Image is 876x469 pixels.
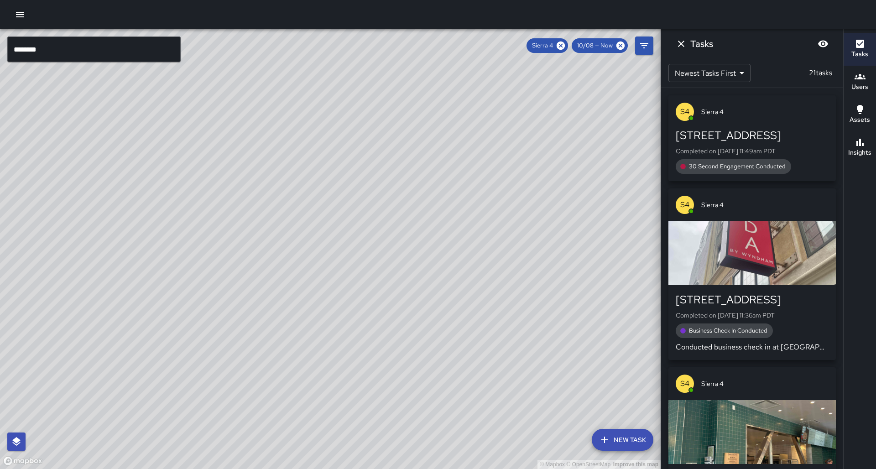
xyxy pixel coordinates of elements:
[572,38,628,53] div: 10/08 — Now
[676,128,829,143] div: [STREET_ADDRESS]
[844,99,876,131] button: Assets
[635,36,653,55] button: Filters
[676,292,829,307] div: [STREET_ADDRESS]
[676,146,829,156] p: Completed on [DATE] 11:49am PDT
[701,107,829,116] span: Sierra 4
[844,131,876,164] button: Insights
[668,188,836,360] button: S4Sierra 4[STREET_ADDRESS]Completed on [DATE] 11:36am PDTBusiness Check In ConductedConducted bus...
[672,35,690,53] button: Dismiss
[690,36,713,51] h6: Tasks
[850,115,870,125] h6: Assets
[848,148,871,158] h6: Insights
[844,33,876,66] button: Tasks
[572,41,618,50] span: 10/08 — Now
[805,68,836,78] p: 21 tasks
[701,200,829,209] span: Sierra 4
[668,95,836,181] button: S4Sierra 4[STREET_ADDRESS]Completed on [DATE] 11:49am PDT30 Second Engagement Conducted
[527,38,568,53] div: Sierra 4
[844,66,876,99] button: Users
[668,64,751,82] div: Newest Tasks First
[683,326,773,335] span: Business Check In Conducted
[851,49,868,59] h6: Tasks
[680,106,689,117] p: S4
[701,379,829,388] span: Sierra 4
[851,82,868,92] h6: Users
[527,41,558,50] span: Sierra 4
[676,311,829,320] p: Completed on [DATE] 11:36am PDT
[814,35,832,53] button: Blur
[676,342,829,353] p: Conducted business check in at [GEOGRAPHIC_DATA] ,on 13th st, Everything is all good, safe and se...
[592,429,653,451] button: New Task
[683,162,791,171] span: 30 Second Engagement Conducted
[680,199,689,210] p: S4
[680,378,689,389] p: S4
